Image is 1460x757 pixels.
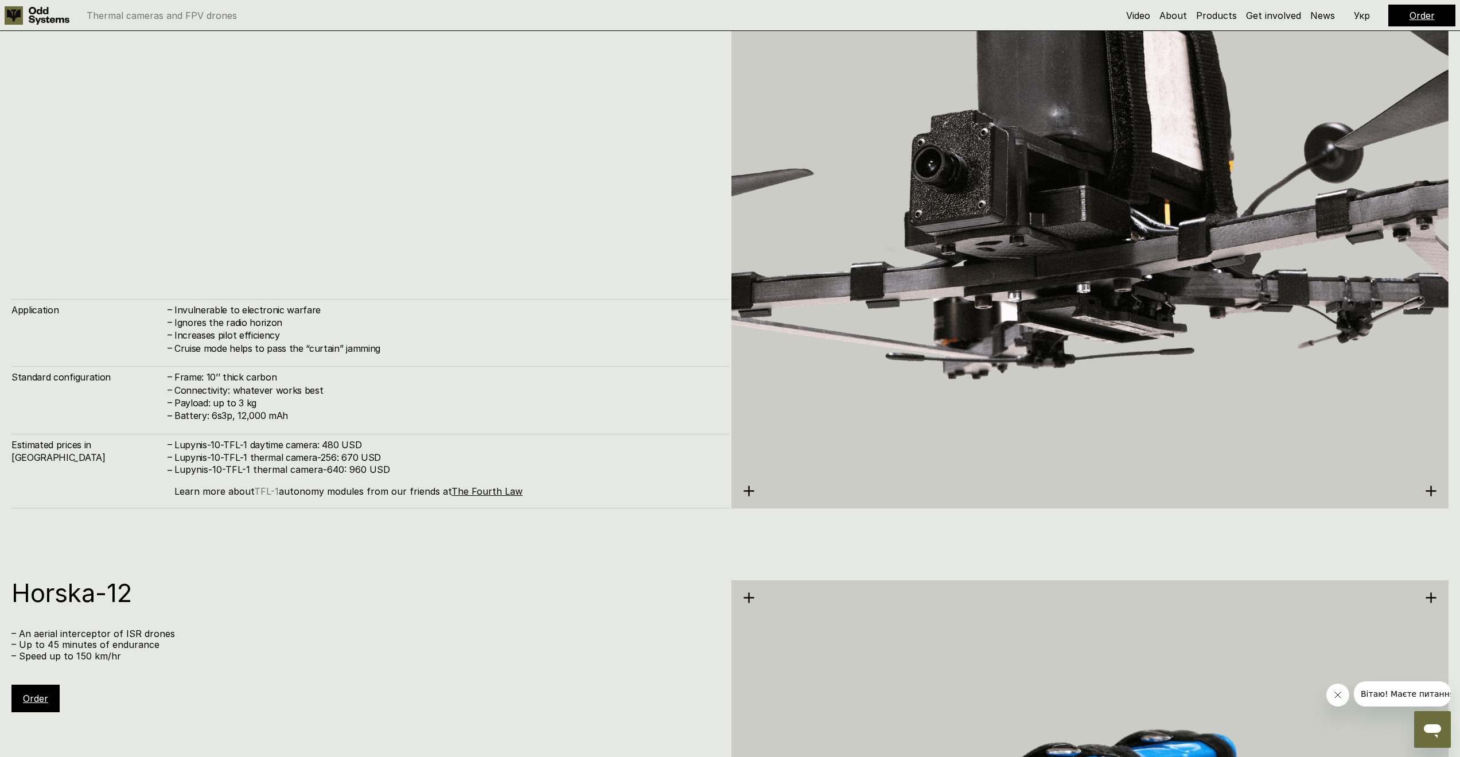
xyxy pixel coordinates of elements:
h4: Ignores the radio horizon [174,316,718,329]
p: Lupynis-10-TFL-1 thermal camera-640: 960 USD Learn more about autonomy modules from our friends at [174,464,718,498]
h4: Application [11,304,166,316]
h4: Payload: up to 3 kg [174,397,718,409]
h4: Increases pilot efficiency [174,329,718,341]
h4: – [168,383,172,396]
h4: Lupynis-10-TFL-1 daytime camera: 480 USD [174,438,718,451]
iframe: Zpráva od společnosti [1354,681,1451,706]
h4: – [168,302,172,315]
h4: – [168,464,172,476]
h4: – [168,328,172,341]
a: Products [1196,10,1237,21]
a: About [1159,10,1187,21]
a: TFL-1 [254,486,279,497]
a: The Fourth Law [451,486,523,497]
p: Thermal cameras and FPV drones [87,11,237,20]
h4: Invulnerable to electronic warfare [174,304,718,316]
iframe: Zavřít zprávu [1326,684,1349,706]
p: – Up to 45 minutes of endurance [11,639,718,650]
h4: – [168,451,172,463]
h4: Lupynis-10-TFL-1 thermal camera-256: 670 USD [174,451,718,464]
h4: Cruise mode helps to pass the “curtain” jamming [174,342,718,355]
a: News [1310,10,1335,21]
p: Укр [1354,11,1370,20]
h4: – [168,409,172,421]
a: Order [23,693,48,704]
p: – Speed up to 150 km/hr [11,651,718,662]
h4: Standard configuration [11,371,166,383]
a: Order [1410,10,1435,21]
h4: – [168,370,172,383]
h4: Connectivity: whatever works best [174,384,718,397]
h4: Battery: 6s3p, 12,000 mAh [174,409,718,422]
h4: Estimated prices in [GEOGRAPHIC_DATA] [11,438,166,464]
a: Get involved [1246,10,1301,21]
h4: – [168,396,172,409]
iframe: Tlačítko pro spuštění okna posílání zpráv [1414,711,1451,748]
span: Вітаю! Маєте питання? [7,8,105,17]
h1: Horska-12 [11,580,718,605]
h4: – [168,341,172,354]
p: – An aerial interceptor of ISR drones [11,628,718,639]
h4: Frame: 10’’ thick carbon [174,371,718,383]
h4: – [168,438,172,451]
a: Video [1126,10,1150,21]
h4: – [168,316,172,328]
